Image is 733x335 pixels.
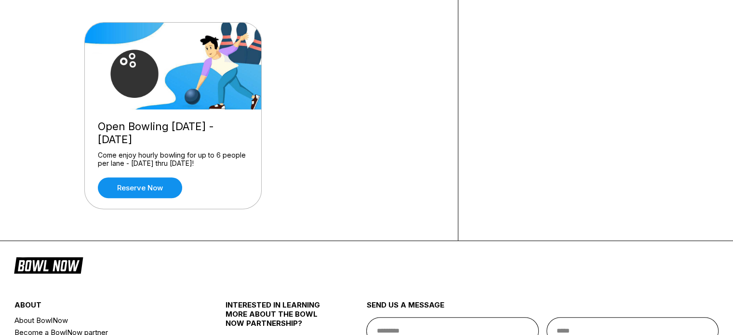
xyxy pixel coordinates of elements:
a: About BowlNow [14,314,190,326]
div: send us a message [366,300,719,317]
img: Open Bowling Sunday - Thursday [85,23,262,109]
div: Come enjoy hourly bowling for up to 6 people per lane - [DATE] thru [DATE]! [98,151,248,168]
div: Open Bowling [DATE] - [DATE] [98,120,248,146]
div: about [14,300,190,314]
a: Reserve now [98,177,182,198]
